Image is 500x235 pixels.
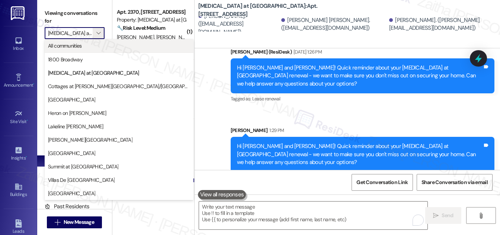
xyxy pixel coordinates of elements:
[356,178,408,186] span: Get Conversation Link
[45,7,105,27] label: Viewing conversations for
[48,176,115,184] span: Villas De [GEOGRAPHIC_DATA]
[117,16,186,24] div: Property: [MEDICAL_DATA] at [GEOGRAPHIC_DATA]
[48,56,83,63] span: 1800 Broadway
[117,34,156,41] span: [PERSON_NAME]
[48,27,93,39] input: All communities
[33,81,34,87] span: •
[47,216,102,228] button: New Message
[237,64,483,88] div: Hi [PERSON_NAME] and [PERSON_NAME]! Quick reminder about your [MEDICAL_DATA] at [GEOGRAPHIC_DATA]...
[117,25,165,31] strong: 🔧 Risk Level: Medium
[292,48,322,56] div: [DATE] 1:26 PM
[48,69,139,77] span: [MEDICAL_DATA] at [GEOGRAPHIC_DATA]
[27,118,28,123] span: •
[96,30,100,36] i: 
[433,213,439,219] i: 
[48,83,190,90] span: Cottages at [PERSON_NAME][GEOGRAPHIC_DATA]/[GEOGRAPHIC_DATA]
[4,107,33,128] a: Site Visit •
[281,16,387,32] div: [PERSON_NAME] [PERSON_NAME]. ([EMAIL_ADDRESS][DOMAIN_NAME])
[117,8,186,16] div: Apt. 2370, [STREET_ADDRESS]
[198,2,347,18] b: [MEDICAL_DATA] at [GEOGRAPHIC_DATA]: Apt. [STREET_ADDRESS]
[231,48,494,58] div: [PERSON_NAME] (ResiDesk)
[4,144,33,164] a: Insights •
[198,12,280,36] div: [PERSON_NAME]. ([EMAIL_ADDRESS][DOMAIN_NAME])
[417,174,493,191] button: Share Conversation via email
[48,149,95,157] span: [GEOGRAPHIC_DATA]
[442,212,453,219] span: Send
[4,180,33,200] a: Buildings
[48,109,106,117] span: Heron on [PERSON_NAME]
[237,142,483,166] div: Hi [PERSON_NAME] and [PERSON_NAME]! Quick reminder about your [MEDICAL_DATA] at [GEOGRAPHIC_DATA]...
[267,126,284,134] div: 1:29 PM
[37,110,112,118] div: Residents
[48,42,82,49] span: All communities
[252,96,281,102] span: Lease renewal
[45,203,90,210] div: Past Residents
[55,219,60,225] i: 
[4,34,33,54] a: Inbox
[478,213,484,219] i: 
[199,202,427,229] textarea: To enrich screen reader interactions, please activate Accessibility in Grammarly extension settings
[231,126,494,137] div: [PERSON_NAME]
[48,190,95,197] span: [GEOGRAPHIC_DATA]
[48,163,118,170] span: Summit at [GEOGRAPHIC_DATA]
[26,154,27,160] span: •
[425,207,461,224] button: Send
[231,93,494,104] div: Tagged as:
[352,174,413,191] button: Get Conversation Link
[64,218,94,226] span: New Message
[156,34,193,41] span: [PERSON_NAME]
[48,136,132,144] span: [PERSON_NAME][GEOGRAPHIC_DATA]
[48,123,103,130] span: Lakeline [PERSON_NAME]
[37,189,112,197] div: Past + Future Residents
[48,96,95,103] span: [GEOGRAPHIC_DATA]
[422,178,488,186] span: Share Conversation via email
[389,16,494,32] div: [PERSON_NAME]. ([PERSON_NAME][EMAIL_ADDRESS][DOMAIN_NAME])
[11,6,26,20] img: ResiDesk Logo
